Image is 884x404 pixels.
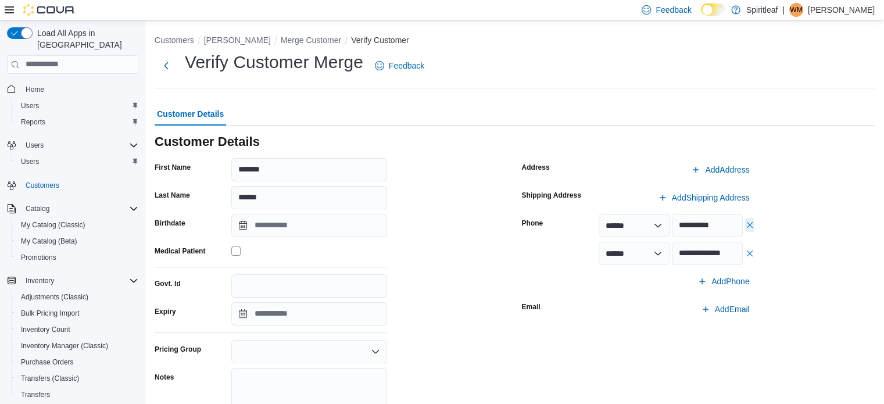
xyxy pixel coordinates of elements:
label: Birthdate [155,219,185,228]
span: Home [26,85,44,94]
button: Inventory Manager (Classic) [12,338,143,354]
span: Customer Details [157,102,224,126]
span: Bulk Pricing Import [21,309,80,318]
span: Add Phone [711,276,749,287]
a: Inventory Count [16,323,75,337]
button: Bulk Pricing Import [12,305,143,321]
a: Transfers (Classic) [16,371,84,385]
span: Users [26,141,44,150]
span: Catalog [21,202,138,216]
label: Notes [155,373,174,382]
a: Inventory Manager (Classic) [16,339,113,353]
button: Verify Customer [351,35,409,45]
input: Dark Mode [701,3,725,16]
button: Promotions [12,249,143,266]
span: Catalog [26,204,49,213]
label: Pricing Group [155,345,201,354]
span: Promotions [16,251,138,264]
button: Users [12,153,143,170]
span: Customers [26,181,59,190]
span: Feedback [389,60,424,71]
span: Promotions [21,253,56,262]
span: WM [790,3,802,17]
a: Promotions [16,251,61,264]
span: Transfers (Classic) [21,374,79,383]
button: [PERSON_NAME] [204,35,271,45]
label: Medical Patient [155,246,205,256]
span: Adjustments (Classic) [21,292,88,302]
button: AddPhone [693,270,754,293]
button: Catalog [21,202,54,216]
button: Inventory Count [12,321,143,338]
button: My Catalog (Classic) [12,217,143,233]
label: Address [522,163,550,172]
span: Transfers (Classic) [16,371,138,385]
button: Home [2,81,143,98]
span: Add Address [705,164,749,176]
input: Press the down key to open a popover containing a calendar. [231,302,387,326]
label: Shipping Address [522,191,581,200]
a: Purchase Orders [16,355,78,369]
button: Users [21,138,48,152]
label: Expiry [155,307,176,316]
p: | [782,3,785,17]
button: Adjustments (Classic) [12,289,143,305]
span: Users [21,101,39,110]
p: Spiritleaf [746,3,778,17]
span: Load All Apps in [GEOGRAPHIC_DATA] [33,27,138,51]
span: Users [21,157,39,166]
a: Home [21,83,49,96]
a: My Catalog (Classic) [16,218,90,232]
button: Catalog [2,201,143,217]
button: AddEmail [696,298,754,321]
label: Govt. Id [155,279,181,288]
button: AddAddress [686,158,754,181]
span: Users [16,99,138,113]
label: Phone [522,219,543,228]
span: Inventory [21,274,138,288]
a: Feedback [370,54,429,77]
button: Open list of options [371,347,380,356]
img: Cova [23,4,76,16]
span: My Catalog (Beta) [21,237,77,246]
span: Customers [21,178,138,192]
span: Adjustments (Classic) [16,290,138,304]
span: Transfers [21,390,50,399]
button: Purchase Orders [12,354,143,370]
nav: An example of EuiBreadcrumbs [155,34,875,48]
span: Inventory Count [16,323,138,337]
button: Users [2,137,143,153]
button: Users [12,98,143,114]
span: Add Email [715,303,750,315]
p: [PERSON_NAME] [808,3,875,17]
a: Bulk Pricing Import [16,306,84,320]
span: Reports [21,117,45,127]
button: Customers [155,35,194,45]
span: Feedback [656,4,691,16]
span: My Catalog (Beta) [16,234,138,248]
button: AddShipping Address [653,186,754,209]
a: Users [16,99,44,113]
label: First Name [155,163,191,172]
div: Wanda M [789,3,803,17]
span: My Catalog (Classic) [16,218,138,232]
span: Users [21,138,138,152]
button: My Catalog (Beta) [12,233,143,249]
a: My Catalog (Beta) [16,234,82,248]
h1: Verify Customer Merge [185,51,363,74]
span: Inventory Manager (Classic) [21,341,108,351]
span: Purchase Orders [16,355,138,369]
span: My Catalog (Classic) [21,220,85,230]
button: Merge Customer [281,35,341,45]
span: Add Shipping Address [672,192,750,203]
button: Reports [12,114,143,130]
label: Last Name [155,191,190,200]
button: Next [155,54,178,77]
span: Purchase Orders [21,357,74,367]
button: Inventory [21,274,59,288]
span: Bulk Pricing Import [16,306,138,320]
span: Reports [16,115,138,129]
span: Home [21,82,138,96]
a: Customers [21,178,64,192]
